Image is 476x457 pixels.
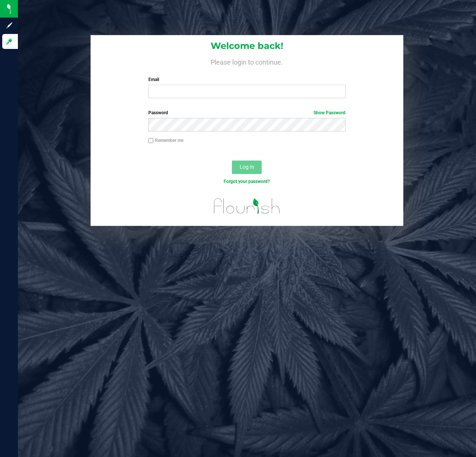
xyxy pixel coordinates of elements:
[148,138,154,143] input: Remember me
[148,76,346,83] label: Email
[91,57,403,66] h4: Please login to continue.
[232,161,262,174] button: Log In
[208,193,286,220] img: flourish_logo.svg
[240,164,254,170] span: Log In
[148,137,183,144] label: Remember me
[224,179,270,184] a: Forgot your password?
[313,110,346,115] a: Show Password
[148,110,168,115] span: Password
[6,22,13,29] inline-svg: Sign up
[91,41,403,51] h1: Welcome back!
[6,38,13,45] inline-svg: Log in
